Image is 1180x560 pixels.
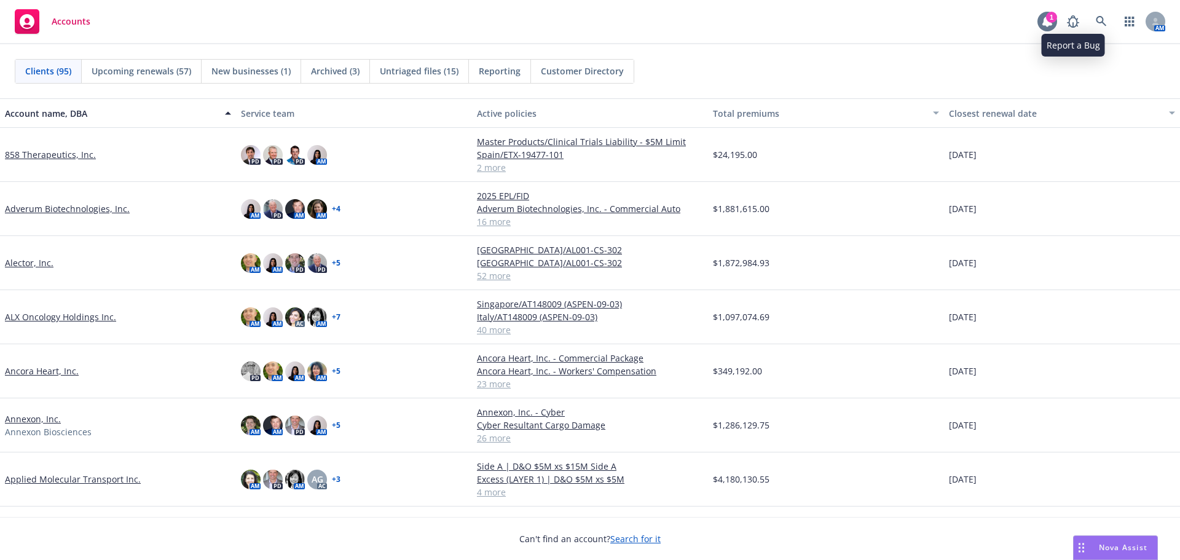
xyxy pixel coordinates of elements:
img: photo [263,145,283,165]
img: photo [307,416,327,435]
img: photo [285,199,305,219]
span: Can't find an account? [519,532,661,545]
div: Account name, DBA [5,107,218,120]
div: Total premiums [713,107,926,120]
div: 1 [1046,12,1057,23]
a: Adverum Biotechnologies, Inc. [5,202,130,215]
a: Annexon, Inc. - Cyber [477,406,703,419]
span: Annexon Biosciences [5,425,92,438]
img: photo [241,253,261,273]
a: Side A | D&O $5M xs $15M Side A [477,460,703,473]
span: [DATE] [949,148,977,161]
button: Active policies [472,98,708,128]
img: photo [307,199,327,219]
img: photo [285,361,305,381]
img: photo [263,307,283,327]
a: Singapore/AT148009 (ASPEN-09-03) [477,298,703,310]
span: [DATE] [949,256,977,269]
img: photo [241,416,261,435]
a: 2025 EPL/FID [477,189,703,202]
a: [GEOGRAPHIC_DATA]/AL001-CS-302 [477,243,703,256]
span: [DATE] [949,310,977,323]
img: photo [241,361,261,381]
a: 858 Therapeutics, Inc. [5,148,96,161]
span: [DATE] [949,365,977,377]
a: Spain/ETX-19477-101 [477,148,703,161]
img: photo [307,145,327,165]
span: $4,180,130.55 [713,473,769,486]
a: 40 more [477,323,703,336]
span: [DATE] [949,419,977,432]
button: Closest renewal date [944,98,1180,128]
img: photo [241,145,261,165]
a: Applied Molecular Transport Inc. [5,473,141,486]
span: $1,872,984.93 [713,256,769,269]
span: $24,195.00 [713,148,757,161]
img: photo [241,199,261,219]
span: Reporting [479,65,521,77]
a: + 5 [332,368,340,375]
a: + 4 [332,205,340,213]
a: Master Products/Clinical Trials Liability - $5M Limit [477,135,703,148]
a: Cyber Resultant Cargo Damage [477,419,703,432]
span: $1,097,074.69 [713,310,769,323]
img: photo [285,145,305,165]
span: Untriaged files (15) [380,65,458,77]
a: + 5 [332,422,340,429]
a: Search [1089,9,1114,34]
a: 16 more [477,215,703,228]
span: New businesses (1) [211,65,291,77]
a: + 3 [332,476,340,483]
a: Excess (LAYER 1) | D&O $5M xs $5M [477,473,703,486]
button: Total premiums [708,98,944,128]
a: + 5 [332,259,340,267]
span: AG [312,473,323,486]
span: Clients (95) [25,65,71,77]
a: 23 more [477,377,703,390]
a: [GEOGRAPHIC_DATA]/AL001-CS-302 [477,256,703,269]
span: $1,881,615.00 [713,202,769,215]
a: 26 more [477,432,703,444]
img: photo [263,470,283,489]
span: [DATE] [949,202,977,215]
a: + 7 [332,314,340,321]
a: 2 more [477,161,703,174]
img: photo [263,253,283,273]
img: photo [263,199,283,219]
div: Drag to move [1074,536,1089,559]
button: Service team [236,98,472,128]
a: ALX Oncology Holdings Inc. [5,310,116,323]
a: Adverum Biotechnologies, Inc. - Commercial Auto [477,202,703,215]
a: Switch app [1117,9,1142,34]
div: Closest renewal date [949,107,1162,120]
a: Ancora Heart, Inc. [5,365,79,377]
button: Nova Assist [1073,535,1158,560]
a: [GEOGRAPHIC_DATA]/PEAK-1 [477,514,703,527]
img: photo [263,361,283,381]
img: photo [241,307,261,327]
div: Service team [241,107,467,120]
span: [DATE] [949,473,977,486]
span: Nova Assist [1099,542,1147,553]
a: Search for it [610,533,661,545]
span: Accounts [52,17,90,26]
span: Customer Directory [541,65,624,77]
span: Archived (3) [311,65,360,77]
img: photo [307,253,327,273]
a: Accounts [10,4,95,39]
span: $349,192.00 [713,365,762,377]
img: photo [307,361,327,381]
img: photo [307,307,327,327]
a: Ancora Heart, Inc. - Workers' Compensation [477,365,703,377]
div: Active policies [477,107,703,120]
img: photo [241,470,261,489]
a: Report a Bug [1061,9,1085,34]
img: photo [263,416,283,435]
img: photo [285,307,305,327]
